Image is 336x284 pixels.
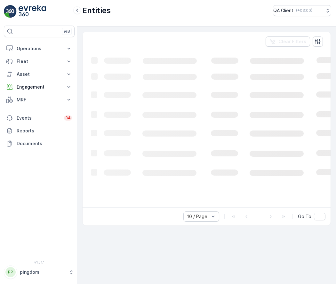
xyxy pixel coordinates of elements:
img: logo [4,5,17,18]
button: Fleet [4,55,75,68]
a: Reports [4,124,75,137]
button: MRF [4,93,75,106]
p: MRF [17,97,62,103]
p: Fleet [17,58,62,65]
button: Operations [4,42,75,55]
span: v 1.51.1 [4,260,75,264]
p: Documents [17,140,72,147]
a: Documents [4,137,75,150]
p: Asset [17,71,62,77]
button: PPpingdom [4,265,75,279]
button: QA Client(+03:00) [273,5,331,16]
p: Entities [82,5,111,16]
p: QA Client [273,7,293,14]
p: Clear Filters [278,38,306,45]
p: Reports [17,128,72,134]
p: pingdom [20,269,66,275]
p: ⌘B [64,29,70,34]
img: logo_light-DOdMpM7g.png [19,5,46,18]
button: Clear Filters [266,36,310,47]
span: Go To [298,213,311,220]
button: Engagement [4,81,75,93]
p: ( +03:00 ) [296,8,312,13]
p: 34 [65,115,71,121]
p: Events [17,115,60,121]
p: Engagement [17,84,62,90]
div: PP [5,267,16,277]
button: Asset [4,68,75,81]
a: Events34 [4,112,75,124]
p: Operations [17,45,62,52]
